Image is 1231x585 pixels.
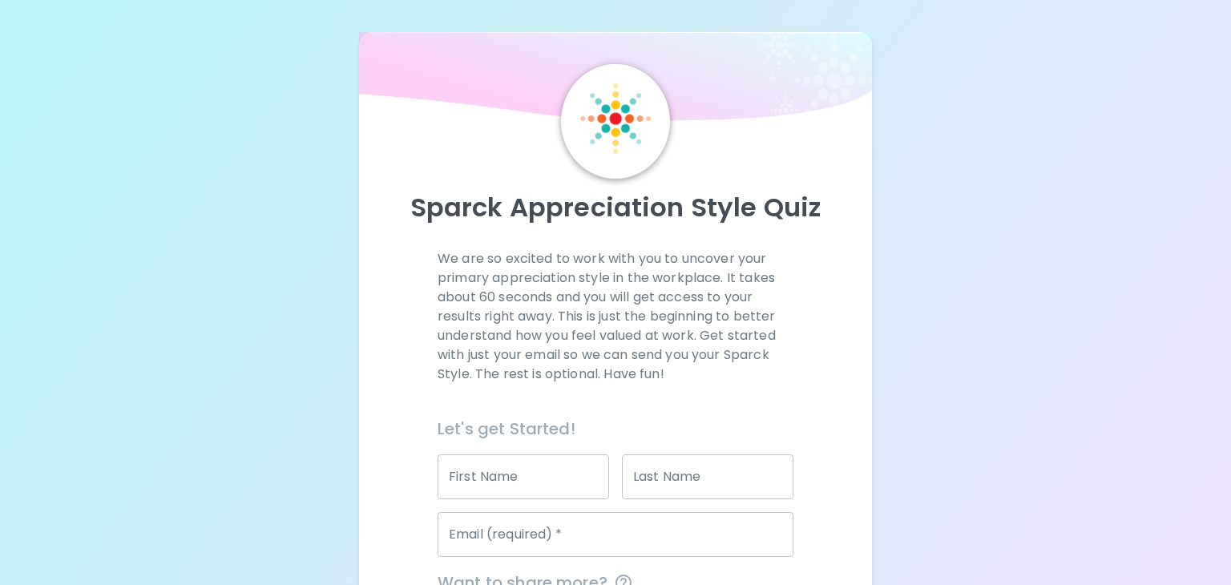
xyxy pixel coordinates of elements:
img: Sparck Logo [580,83,651,154]
p: We are so excited to work with you to uncover your primary appreciation style in the workplace. I... [438,249,793,384]
p: Sparck Appreciation Style Quiz [378,192,853,224]
img: wave [359,32,872,128]
h6: Let's get Started! [438,416,793,442]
